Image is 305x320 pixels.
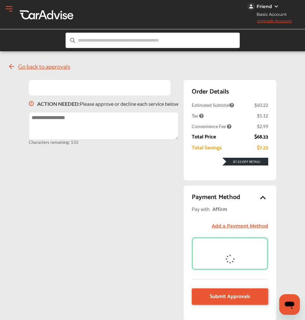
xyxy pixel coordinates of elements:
span: Basic Account [248,11,291,18]
div: Affirm [212,205,268,214]
b: ACTION NEEDED : [37,101,80,107]
div: Total Price [192,134,216,140]
div: Order Details [192,86,229,97]
p: Please approve or decline each service below [37,101,178,107]
div: $7.23 Off Retail! [222,160,268,164]
a: Add a Payment Method [212,223,268,229]
img: svg+xml;base64,PHN2ZyB3aWR0aD0iMTYiIGhlaWdodD0iMTciIHZpZXdCb3g9IjAgMCAxNiAxNyIgZmlsbD0ibm9uZSIgeG... [29,95,34,112]
span: Go back to approvals [18,63,70,70]
img: jVpblrzwTbfkPYzPPzSLxeg0AAAAASUVORK5CYII= [247,3,255,10]
span: Submit Approvals [210,292,250,301]
small: Characters remaining: 150 [29,140,178,145]
div: $68.33 [254,134,268,140]
span: Convenience Fee [192,124,231,129]
img: svg+xml;base64,PHN2ZyB4bWxucz0iaHR0cDovL3d3dy53My5vcmcvMjAwMC9zdmciIHdpZHRoPSIyNCIgaGVpZ2h0PSIyNC... [8,63,15,70]
div: $2.99 [257,124,268,129]
span: Pay with [192,205,210,214]
button: Open Menu [4,4,14,14]
a: Submit Approvals [192,288,268,305]
div: $60.22 [254,102,268,108]
div: Friend [257,4,272,9]
div: $5.12 [257,113,268,118]
span: Estimated Subtotal [192,102,234,108]
span: Tax [192,113,204,118]
img: WGsFRI8htEPBVLJbROoPRyZpYNWhNONpIPPETTm6eUC0GeLEiAAAAAElFTkSuQmCC [274,4,279,9]
div: Total Savings [192,145,222,151]
iframe: Button to launch messaging window [279,294,300,315]
div: Payment Method [192,192,268,203]
span: Upgrade Account [247,18,292,26]
div: $7.23 [257,145,268,151]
